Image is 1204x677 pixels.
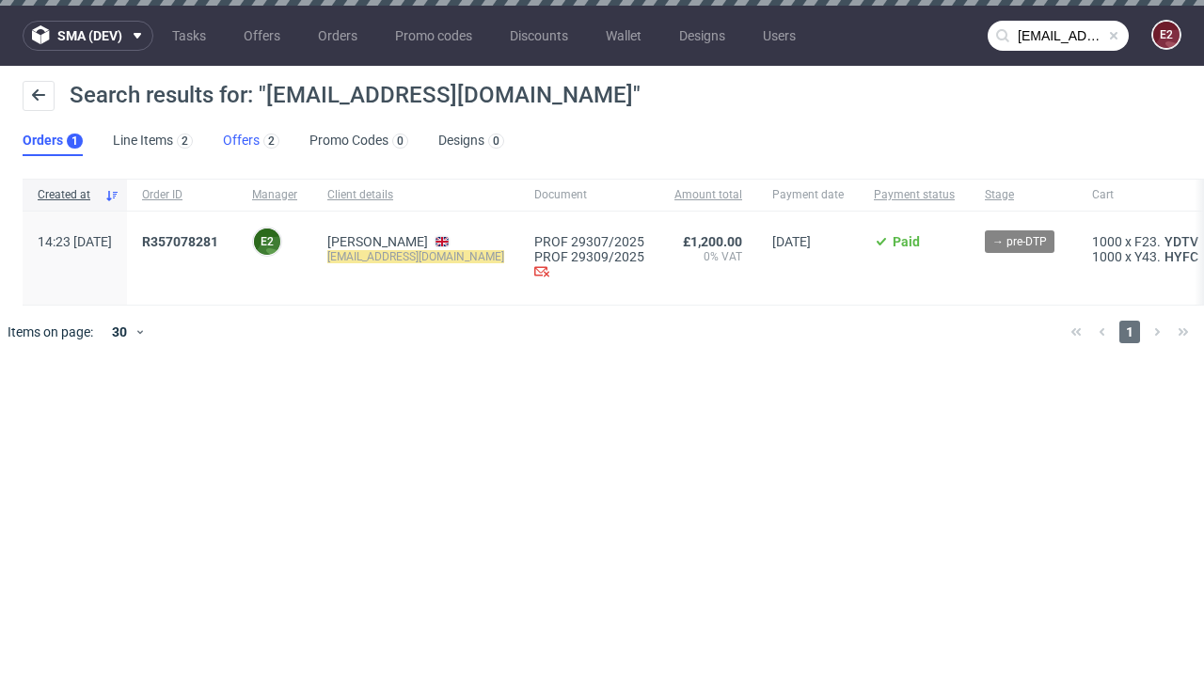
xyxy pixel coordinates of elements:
[674,187,742,203] span: Amount total
[327,250,504,263] mark: [EMAIL_ADDRESS][DOMAIN_NAME]
[438,126,504,156] a: Designs0
[534,249,644,264] a: PROF 29309/2025
[182,134,188,148] div: 2
[223,126,279,156] a: Offers2
[113,126,193,156] a: Line Items2
[985,187,1062,203] span: Stage
[254,228,280,255] figcaption: e2
[674,249,742,264] span: 0% VAT
[1161,249,1202,264] a: HYFC
[142,234,222,249] a: R357078281
[668,21,737,51] a: Designs
[307,21,369,51] a: Orders
[1119,321,1140,343] span: 1
[683,234,742,249] span: £1,200.00
[397,134,404,148] div: 0
[1161,234,1202,249] a: YDTV
[534,187,644,203] span: Document
[70,82,641,108] span: Search results for: "[EMAIL_ADDRESS][DOMAIN_NAME]"
[893,234,920,249] span: Paid
[8,323,93,341] span: Items on page:
[992,233,1047,250] span: → pre-DTP
[499,21,579,51] a: Discounts
[1092,234,1122,249] span: 1000
[772,234,811,249] span: [DATE]
[38,234,112,249] span: 14:23 [DATE]
[268,134,275,148] div: 2
[142,187,222,203] span: Order ID
[874,187,955,203] span: Payment status
[327,234,428,249] a: [PERSON_NAME]
[1092,234,1202,249] div: x
[1134,234,1161,249] span: F23.
[142,234,218,249] span: R357078281
[1153,22,1180,48] figcaption: e2
[71,134,78,148] div: 1
[493,134,499,148] div: 0
[772,187,844,203] span: Payment date
[309,126,408,156] a: Promo Codes0
[23,21,153,51] button: sma (dev)
[38,187,97,203] span: Created at
[594,21,653,51] a: Wallet
[232,21,292,51] a: Offers
[23,126,83,156] a: Orders1
[161,21,217,51] a: Tasks
[57,29,122,42] span: sma (dev)
[1092,187,1202,203] span: Cart
[327,187,504,203] span: Client details
[101,319,135,345] div: 30
[384,21,483,51] a: Promo codes
[752,21,807,51] a: Users
[1092,249,1202,264] div: x
[1092,249,1122,264] span: 1000
[252,187,297,203] span: Manager
[534,234,644,249] a: PROF 29307/2025
[1134,249,1161,264] span: Y43.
